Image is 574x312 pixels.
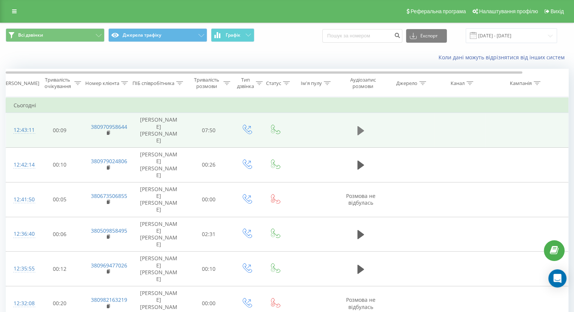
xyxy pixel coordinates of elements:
div: Джерело [396,80,417,86]
div: 12:36:40 [14,227,29,241]
td: 00:26 [185,148,232,182]
div: [PERSON_NAME] [1,80,39,86]
div: Кампанія [510,80,532,86]
span: Вихід [551,8,564,14]
input: Пошук за номером [322,29,402,43]
span: Розмова не відбулась [346,192,375,206]
span: Реферальна програма [411,8,466,14]
button: Всі дзвінки [6,28,105,42]
button: Експорт [406,29,447,43]
td: 00:00 [185,182,232,217]
td: 00:12 [36,252,83,286]
a: 380982163219 [91,296,127,303]
div: Тривалість розмови [192,77,222,90]
div: ПІБ співробітника [132,80,174,86]
div: 12:41:50 [14,192,29,207]
div: Тривалість очікування [43,77,72,90]
span: Налаштування профілю [479,8,538,14]
td: [PERSON_NAME] [PERSON_NAME] [132,217,185,252]
td: 00:06 [36,217,83,252]
a: 380979024806 [91,158,127,165]
td: 00:05 [36,182,83,217]
span: Графік [226,32,240,38]
td: 02:31 [185,217,232,252]
a: 380509858495 [91,227,127,234]
div: 12:43:11 [14,123,29,137]
div: Ім'я пулу [301,80,322,86]
div: Open Intercom Messenger [548,269,566,287]
div: Статус [266,80,281,86]
td: [PERSON_NAME] [PERSON_NAME] [132,113,185,148]
td: 00:10 [36,148,83,182]
div: 12:32:08 [14,296,29,311]
td: [PERSON_NAME] [PERSON_NAME] [132,148,185,182]
div: Тип дзвінка [237,77,254,90]
td: 00:09 [36,113,83,148]
button: Джерела трафіку [108,28,207,42]
div: 12:35:55 [14,261,29,276]
span: Розмова не відбулась [346,296,375,310]
td: 07:50 [185,113,232,148]
a: Коли дані можуть відрізнятися вiд інших систем [439,54,568,61]
a: 380673506855 [91,192,127,199]
a: 380969477026 [91,262,127,269]
td: 00:10 [185,252,232,286]
td: [PERSON_NAME] [PERSON_NAME] [132,252,185,286]
a: 380970958644 [91,123,127,130]
div: 12:42:14 [14,158,29,172]
div: Аудіозапис розмови [345,77,381,90]
div: Номер клієнта [85,80,119,86]
button: Графік [211,28,254,42]
div: Канал [451,80,465,86]
span: Всі дзвінки [18,32,43,38]
td: [PERSON_NAME] [PERSON_NAME] [132,182,185,217]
